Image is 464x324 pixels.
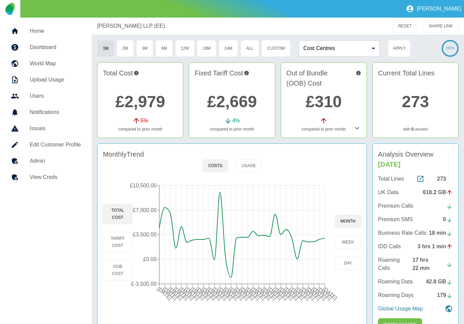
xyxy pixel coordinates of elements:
[134,68,139,78] svg: This is the total charges incurred over 1 months
[156,40,173,57] button: 6M
[335,257,361,270] button: day
[429,229,453,237] div: 18 min
[378,242,401,251] p: IDD Calls
[140,117,148,125] p: 5 %
[255,286,272,301] tspan: [DATE]
[437,291,453,299] div: 179
[378,202,413,210] p: Premium Calls
[30,157,81,165] h5: Admin
[194,126,269,132] p: compared to prior month
[172,286,189,301] tspan: [DATE]
[378,305,453,313] a: Global Usage Map
[162,286,178,301] tspan: [DATE]
[423,188,453,196] div: 618.2 GB
[378,126,453,132] p: with unused
[278,286,294,301] tspan: [DATE]
[402,93,429,111] a: 273
[143,256,157,262] tspan: £0.00
[103,68,178,88] h4: Total Cost
[97,22,165,30] a: [PERSON_NAME] LLP (EE)
[378,175,453,183] a: Total Lines273
[175,40,194,57] button: 12M
[294,286,310,301] tspan: [DATE]
[288,286,305,301] tspan: [DATE]
[219,40,238,57] button: 24M
[316,286,333,301] tspan: [DATE]
[5,169,86,185] a: View Creds
[194,68,269,88] h4: Fixed Tariff Cost
[378,305,423,313] p: Global Usage Map
[378,229,426,237] p: Business Rate Calls
[306,93,342,111] a: £310
[103,149,144,159] h4: Monthly Trend
[393,20,418,32] button: RESET
[5,55,86,72] a: World Map
[203,159,228,172] button: Costs
[200,286,217,301] tspan: [DATE]
[178,286,195,301] tspan: [DATE]
[189,286,206,301] tspan: [DATE]
[378,68,453,88] h4: Current Total Lines
[244,68,249,78] svg: This is your recurring contracted cost
[5,3,15,15] img: Logo
[443,215,453,224] div: 0
[417,6,461,12] p: [PERSON_NAME]
[378,256,413,272] p: Roaming Calls
[378,242,453,251] a: IDD Calls3 hrs 1 min
[97,40,114,57] button: 1M
[378,278,453,286] a: Roaming Data42.8 GB
[30,43,81,51] h5: Dashboard
[30,92,81,100] h5: Users
[195,286,211,301] tspan: [DATE]
[222,286,239,301] tspan: [DATE]
[5,23,86,39] a: Home
[115,93,165,111] a: £2,979
[30,124,81,133] h5: Issues
[378,278,413,286] p: Roaming Data
[239,286,255,301] tspan: [DATE]
[30,173,81,181] h5: View Creds
[103,260,133,280] button: OOB Cost
[335,236,361,249] button: week
[5,120,86,137] a: Issues
[232,117,240,125] p: 4 %
[423,20,459,32] button: SHARE LINK
[378,188,398,196] p: UK Data
[103,126,178,132] p: compared to prior month
[305,286,322,301] tspan: [DATE]
[206,286,222,301] tspan: [DATE]
[266,286,283,301] tspan: [DATE]
[167,286,184,301] tspan: [DATE]
[283,286,300,301] tspan: [DATE]
[418,242,453,251] div: 3 hrs 1 min
[5,72,86,88] a: Upload Usage
[5,153,86,169] a: Admin
[378,291,453,299] a: Roaming Days179
[378,161,400,168] span: [DATE]
[403,2,464,16] button: [PERSON_NAME]
[378,188,453,196] a: UK Data618.2 GB
[156,286,173,301] tspan: [DATE]
[233,286,250,301] tspan: [DATE]
[426,278,453,286] div: 42.8 GB
[446,46,455,50] text: 100%
[378,215,413,224] p: Premium SMS
[30,60,81,68] h5: World Map
[236,159,261,172] button: Usage
[184,286,200,301] tspan: [DATE]
[30,76,81,84] h5: Upload Usage
[322,286,338,301] tspan: [DATE]
[197,40,216,57] button: 18M
[388,40,411,57] button: Apply
[261,40,291,57] button: Custom
[133,232,157,237] tspan: £3,500.00
[30,27,81,35] h5: Home
[378,291,414,299] p: Roaming Days
[378,229,453,237] a: Business Rate Calls18 min
[131,281,157,287] tspan: £-3,500.00
[411,126,414,132] a: 9
[272,286,288,301] tspan: [DATE]
[228,286,245,301] tspan: [DATE]
[136,40,154,57] button: 3M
